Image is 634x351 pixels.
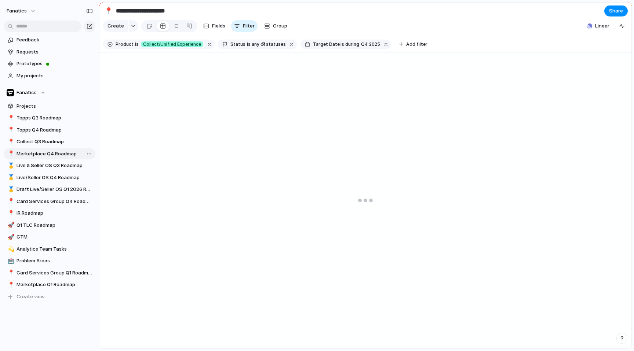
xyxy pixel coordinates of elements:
span: Create [108,22,124,30]
span: Problem Areas [17,257,93,265]
div: 🥇 [8,162,13,170]
span: is [340,41,344,48]
button: 🥇 [7,162,14,169]
div: 🚀 [8,221,13,229]
span: Create view [17,293,45,300]
span: Fields [212,22,225,30]
div: 📍 [8,209,13,218]
span: Marketplace Q1 Roadmap [17,281,93,288]
a: 🥇Live/Seller OS Q4 Roadmap [4,172,95,183]
div: 📍 [8,138,13,146]
span: is [135,41,139,48]
span: Linear [595,22,609,30]
span: fanatics [7,7,27,15]
span: Feedback [17,36,93,44]
button: Collect/Unified Experience [139,40,205,48]
button: Q4 2025 [360,40,382,48]
a: 🚀GTM [4,232,95,243]
span: Analytics Team Tasks [17,245,93,253]
span: Collect/Unified Experience [143,41,201,48]
span: Card Services Group Q1 Roadmap [17,269,93,277]
span: Topps Q4 Roadmap [17,126,93,134]
button: 📍 [7,114,14,122]
div: 🥇 [8,173,13,182]
a: 📍Marketplace Q4 Roadmap [4,148,95,159]
span: Fanatics [17,89,37,96]
button: Linear [584,21,612,32]
a: 📍Topps Q4 Roadmap [4,125,95,136]
div: 🥇 [8,185,13,194]
div: 📍 [8,149,13,158]
span: is [247,41,251,48]
div: 📍 [8,126,13,134]
span: Target Date [313,41,340,48]
span: Share [609,7,623,15]
a: 💫Analytics Team Tasks [4,244,95,255]
span: My projects [17,72,93,80]
span: Card Services Group Q4 Roadmap [17,198,93,205]
span: Topps Q3 Roadmap [17,114,93,122]
a: Prototypes [4,58,95,69]
button: Add filter [395,39,432,49]
button: 📍 [7,150,14,158]
a: 🏥Problem Areas [4,255,95,266]
a: 📍Topps Q3 Roadmap [4,112,95,123]
a: 🚀Q1 TLC Roadmap [4,220,95,231]
div: 🚀 [8,233,13,241]
button: 📍 [7,126,14,134]
span: Requests [17,48,93,56]
span: Group [273,22,287,30]
a: 🥇Live & Seller OS Q3 Roadmap [4,160,95,171]
span: Prototypes [17,60,93,67]
button: 🚀 [7,222,14,229]
button: 7 statuses [266,40,287,48]
button: is [134,40,140,48]
span: Add filter [406,41,427,48]
button: isany of [245,40,266,48]
span: IR Roadmap [17,210,93,217]
a: 🥇Draft Live/Seller OS Q1 2026 Roadmap [4,184,95,195]
span: Projects [17,103,93,110]
button: 📍 [7,138,14,145]
a: My projects [4,70,95,81]
a: 📍Card Services Group Q1 Roadmap [4,267,95,278]
button: Fanatics [4,87,95,98]
div: 💫 [8,245,13,253]
button: 🥇 [7,174,14,181]
button: 📍 [103,5,114,17]
div: 🏥 [8,257,13,265]
button: fanatics [3,5,40,17]
button: 🚀 [7,233,14,241]
span: Live/Seller OS Q4 Roadmap [17,174,93,181]
span: Live & Seller OS Q3 Roadmap [17,162,93,169]
a: Requests [4,47,95,58]
span: Filter [243,22,255,30]
button: 📍 [7,210,14,217]
button: Create view [4,291,95,302]
span: GTM [17,233,93,241]
a: Projects [4,101,95,112]
a: 📍Card Services Group Q4 Roadmap [4,196,95,207]
button: Group [260,20,291,32]
span: 7 [260,41,266,47]
a: 📍IR Roadmap [4,208,95,219]
div: 📍Collect Q3 Roadmap [4,136,95,147]
span: during [344,41,359,48]
button: Share [604,5,628,16]
div: 📍 [8,281,13,289]
span: Status [230,41,245,48]
div: 📍 [8,197,13,206]
button: isduring [340,40,360,48]
button: Create [103,20,128,32]
a: Feedback [4,34,95,45]
span: Marketplace Q4 Roadmap [17,150,93,158]
div: 📍Marketplace Q1 Roadmap [4,279,95,290]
